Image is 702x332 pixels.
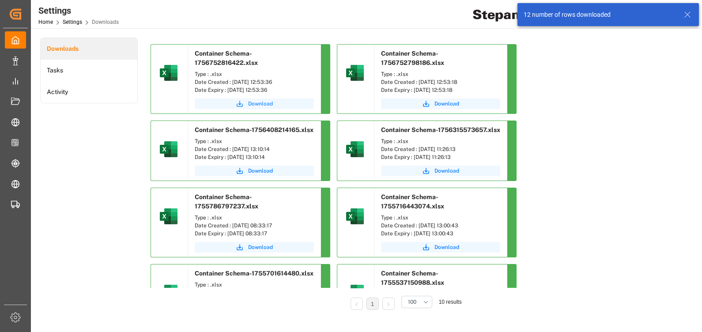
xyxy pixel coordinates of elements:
[195,145,314,153] div: Date Created : [DATE] 13:10:14
[158,282,179,303] img: microsoft-excel-2019--v1.png
[195,230,314,238] div: Date Expiry : [DATE] 08:33:17
[473,7,537,22] img: Stepan_Company_logo.svg.png_1713531530.png
[195,222,314,230] div: Date Created : [DATE] 08:33:17
[524,10,676,19] div: 12 number of rows downloaded
[381,145,500,153] div: Date Created : [DATE] 11:26:13
[381,230,500,238] div: Date Expiry : [DATE] 13:00:43
[408,298,416,306] span: 100
[248,167,273,175] span: Download
[434,243,459,251] span: Download
[195,126,313,133] span: Container Schema-1756408214165.xlsx
[381,70,500,78] div: Type : .xlsx
[439,299,462,305] span: 10 results
[381,50,444,66] span: Container Schema-1756752798186.xlsx
[381,242,500,253] button: Download
[195,193,258,210] span: Container Schema-1755786797237.xlsx
[434,100,459,108] span: Download
[366,298,379,310] li: 1
[381,98,500,109] button: Download
[344,139,366,160] img: microsoft-excel-2019--v1.png
[381,222,500,230] div: Date Created : [DATE] 13:00:43
[381,137,500,145] div: Type : .xlsx
[381,214,500,222] div: Type : .xlsx
[382,298,395,310] li: Next Page
[41,81,137,103] a: Activity
[195,70,314,78] div: Type : .xlsx
[344,282,366,303] img: microsoft-excel-2019--v1.png
[195,214,314,222] div: Type : .xlsx
[63,19,82,25] a: Settings
[195,98,314,109] button: Download
[351,298,363,310] li: Previous Page
[381,86,500,94] div: Date Expiry : [DATE] 12:53:18
[158,206,179,227] img: microsoft-excel-2019--v1.png
[195,78,314,86] div: Date Created : [DATE] 12:53:36
[381,193,444,210] span: Container Schema-1755716443074.xlsx
[38,4,119,17] div: Settings
[381,153,500,161] div: Date Expiry : [DATE] 11:26:13
[344,62,366,83] img: microsoft-excel-2019--v1.png
[195,153,314,161] div: Date Expiry : [DATE] 13:10:14
[434,167,459,175] span: Download
[344,206,366,227] img: microsoft-excel-2019--v1.png
[381,126,500,133] span: Container Schema-1756315573657.xlsx
[381,270,444,286] span: Container Schema-1755537150988.xlsx
[195,166,314,176] button: Download
[195,137,314,145] div: Type : .xlsx
[248,100,273,108] span: Download
[401,296,432,308] button: open menu
[195,86,314,94] div: Date Expiry : [DATE] 12:53:36
[381,166,500,176] button: Download
[248,243,273,251] span: Download
[38,19,53,25] a: Home
[195,281,314,289] div: Type : .xlsx
[158,139,179,160] img: microsoft-excel-2019--v1.png
[381,78,500,86] div: Date Created : [DATE] 12:53:18
[41,38,137,60] a: Downloads
[158,62,179,83] img: microsoft-excel-2019--v1.png
[41,60,137,81] a: Tasks
[195,242,314,253] button: Download
[371,301,374,307] a: 1
[195,270,313,277] span: Container Schema-1755701614480.xlsx
[195,50,258,66] span: Container Schema-1756752816422.xlsx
